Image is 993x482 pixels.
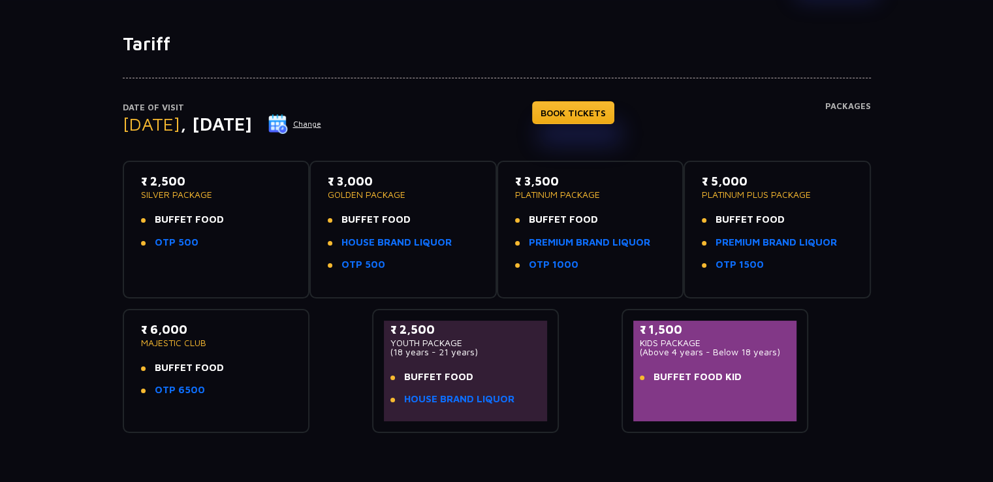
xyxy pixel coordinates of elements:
a: OTP 6500 [155,383,205,398]
a: OTP 500 [155,235,198,250]
p: Date of Visit [123,101,322,114]
a: BOOK TICKETS [532,101,614,124]
span: BUFFET FOOD [155,212,224,227]
a: OTP 1500 [716,257,764,272]
a: HOUSE BRAND LIQUOR [341,235,452,250]
h4: Packages [825,101,871,148]
p: ₹ 3,500 [515,172,666,190]
span: BUFFET FOOD [404,370,473,385]
span: BUFFET FOOD [155,361,224,376]
span: BUFFET FOOD [716,212,785,227]
p: (Above 4 years - Below 18 years) [640,347,791,357]
a: OTP 1000 [529,257,578,272]
span: [DATE] [123,113,180,135]
p: (18 years - 21 years) [390,347,541,357]
button: Change [268,114,322,135]
a: HOUSE BRAND LIQUOR [404,392,514,407]
p: ₹ 5,000 [702,172,853,190]
p: ₹ 2,500 [390,321,541,338]
p: ₹ 3,000 [328,172,479,190]
a: OTP 500 [341,257,385,272]
p: GOLDEN PACKAGE [328,190,479,199]
p: ₹ 2,500 [141,172,292,190]
p: MAJESTIC CLUB [141,338,292,347]
h1: Tariff [123,33,871,55]
a: PREMIUM BRAND LIQUOR [716,235,837,250]
p: KIDS PACKAGE [640,338,791,347]
p: YOUTH PACKAGE [390,338,541,347]
p: ₹ 6,000 [141,321,292,338]
span: , [DATE] [180,113,252,135]
span: BUFFET FOOD [341,212,411,227]
p: ₹ 1,500 [640,321,791,338]
span: BUFFET FOOD KID [654,370,742,385]
p: PLATINUM PLUS PACKAGE [702,190,853,199]
span: BUFFET FOOD [529,212,598,227]
a: PREMIUM BRAND LIQUOR [529,235,650,250]
p: SILVER PACKAGE [141,190,292,199]
p: PLATINUM PACKAGE [515,190,666,199]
